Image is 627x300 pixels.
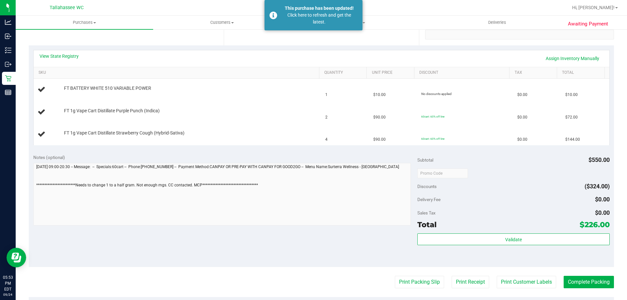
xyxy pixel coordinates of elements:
span: Notes (optional) [33,155,65,160]
span: $10.00 [373,92,386,98]
input: Promo Code [417,168,468,178]
span: Customers [153,20,290,25]
inline-svg: Inventory [5,47,11,54]
span: $0.00 [595,196,610,203]
span: Tallahassee WC [50,5,84,10]
span: $550.00 [588,156,610,163]
span: 60cart: 60% off line [421,137,444,140]
span: $0.00 [517,136,527,143]
a: Unit Price [372,70,412,75]
span: $10.00 [565,92,578,98]
button: Print Receipt [452,276,489,288]
button: Print Customer Labels [497,276,556,288]
span: $0.00 [517,92,527,98]
span: $90.00 [373,114,386,120]
span: $144.00 [565,136,580,143]
a: Customers [153,16,291,29]
p: 05:53 PM EDT [3,275,13,292]
span: Subtotal [417,157,433,163]
span: Delivery Fee [417,197,441,202]
a: SKU [39,70,316,75]
span: Discounts [417,181,437,192]
a: Purchases [16,16,153,29]
button: Complete Packing [564,276,614,288]
button: Print Packing Slip [395,276,444,288]
span: $0.00 [595,209,610,216]
span: 60cart: 60% off line [421,115,444,118]
span: Purchases [16,20,153,25]
span: Deliveries [479,20,515,25]
span: 2 [325,114,328,120]
inline-svg: Inbound [5,33,11,39]
a: Quantity [324,70,364,75]
span: ($324.00) [585,183,610,190]
span: Awaiting Payment [568,20,608,28]
inline-svg: Outbound [5,61,11,68]
span: 4 [325,136,328,143]
div: This purchase has been updated! [281,5,358,12]
span: Hi, [PERSON_NAME]! [572,5,615,10]
span: FT 1g Vape Cart Distillate Purple Punch (Indica) [64,108,160,114]
span: FT BATTERY WHITE 510 VARIABLE POWER [64,85,151,91]
inline-svg: Retail [5,75,11,82]
a: Discount [419,70,507,75]
span: No discounts applied [421,92,452,96]
p: 09/24 [3,292,13,297]
span: Total [417,220,437,229]
iframe: Resource center [7,248,26,267]
span: $90.00 [373,136,386,143]
a: Assign Inventory Manually [541,53,603,64]
span: $226.00 [580,220,610,229]
span: Validate [505,237,522,242]
span: 1 [325,92,328,98]
a: Deliveries [428,16,566,29]
span: FT 1g Vape Cart Distillate Strawberry Cough (Hybrid-Sativa) [64,130,185,136]
div: Click here to refresh and get the latest. [281,12,358,25]
span: $72.00 [565,114,578,120]
a: Tax [515,70,555,75]
inline-svg: Analytics [5,19,11,25]
span: $0.00 [517,114,527,120]
inline-svg: Reports [5,89,11,96]
span: Sales Tax [417,210,436,215]
button: Validate [417,233,609,245]
a: Total [562,70,602,75]
a: View State Registry [40,53,79,59]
